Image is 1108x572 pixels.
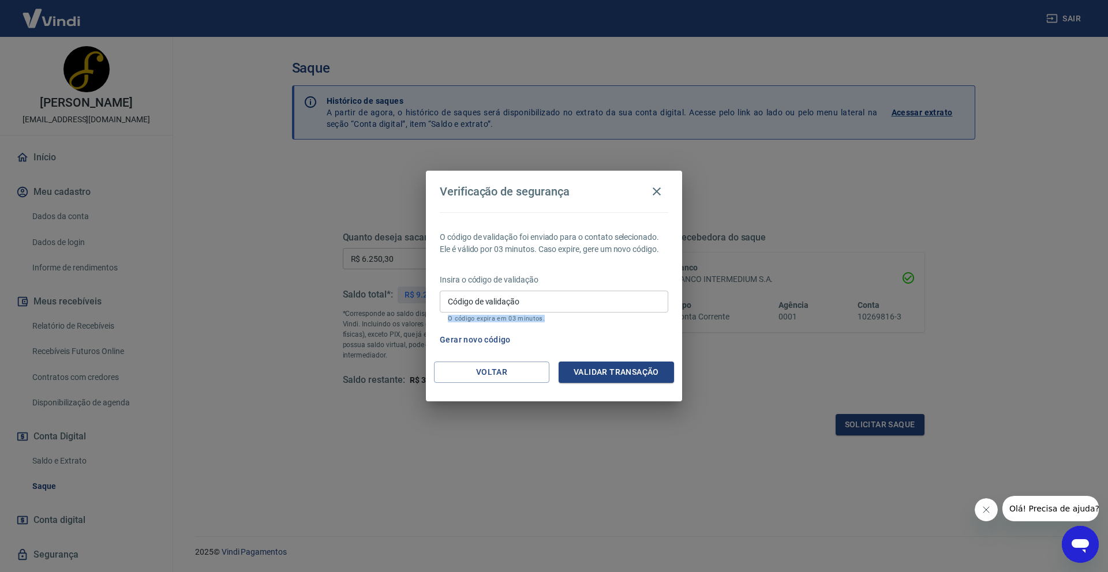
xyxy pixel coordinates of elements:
h4: Verificação de segurança [440,185,570,198]
button: Validar transação [559,362,674,383]
p: O código de validação foi enviado para o contato selecionado. Ele é válido por 03 minutos. Caso e... [440,231,668,255]
p: Insira o código de validação [440,274,668,286]
p: O código expira em 03 minutos. [448,315,660,322]
iframe: Close message [975,498,998,521]
iframe: Message from company [1002,496,1099,521]
span: Olá! Precisa de ajuda? [7,8,97,17]
iframe: Button to launch messaging window [1062,526,1099,563]
button: Voltar [434,362,549,383]
button: Gerar novo código [435,329,515,351]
